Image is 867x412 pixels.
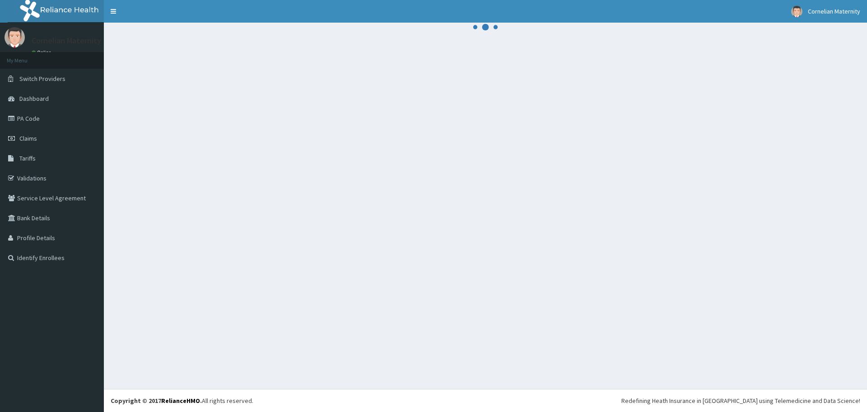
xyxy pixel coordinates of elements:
[111,397,202,405] strong: Copyright © 2017 .
[19,154,36,162] span: Tariffs
[161,397,200,405] a: RelianceHMO
[104,389,867,412] footer: All rights reserved.
[472,14,499,41] svg: audio-loading
[19,95,49,103] span: Dashboard
[808,7,860,15] span: Cornelian Maternity
[791,6,802,17] img: User Image
[19,75,65,83] span: Switch Providers
[32,49,53,56] a: Online
[5,27,25,47] img: User Image
[621,396,860,405] div: Redefining Heath Insurance in [GEOGRAPHIC_DATA] using Telemedicine and Data Science!
[19,134,37,142] span: Claims
[32,37,101,45] p: Cornelian Maternity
